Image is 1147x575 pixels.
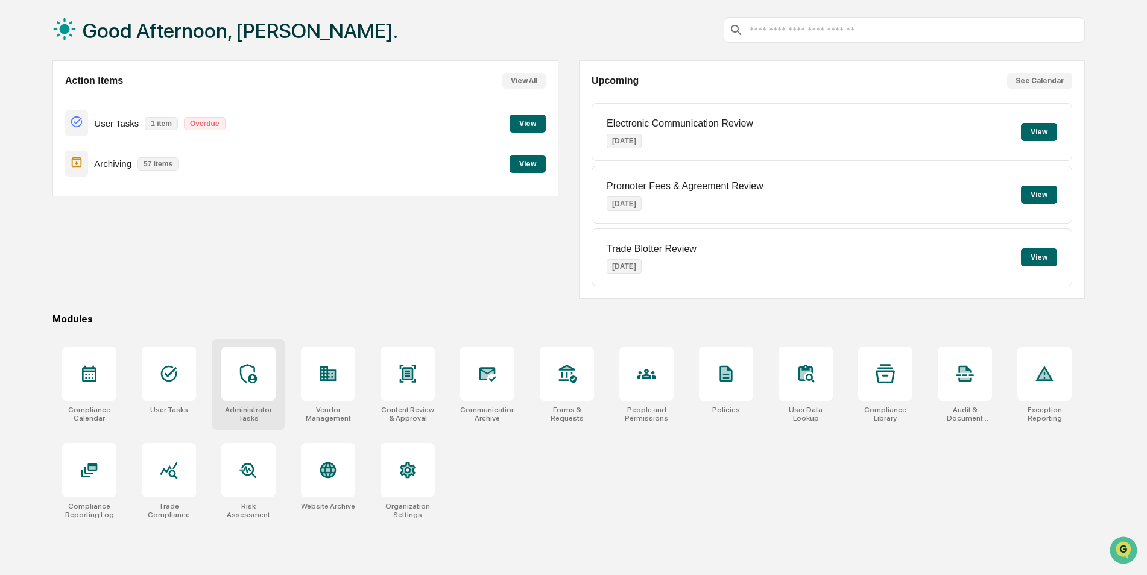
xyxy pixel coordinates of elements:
[1021,248,1057,266] button: View
[184,117,226,130] p: Overdue
[221,502,276,519] div: Risk Assessment
[607,134,642,148] p: [DATE]
[24,152,78,164] span: Preclearance
[1017,406,1072,423] div: Exception Reporting
[52,313,1085,325] div: Modules
[7,170,81,192] a: 🔎Data Lookup
[301,406,355,423] div: Vendor Management
[100,152,150,164] span: Attestations
[607,181,763,192] p: Promoter Fees & Agreement Review
[7,147,83,169] a: 🖐️Preclearance
[779,406,833,423] div: User Data Lookup
[607,118,753,129] p: Electronic Communication Review
[858,406,912,423] div: Compliance Library
[94,118,139,128] p: User Tasks
[12,92,34,114] img: 1746055101610-c473b297-6a78-478c-a979-82029cc54cd1
[94,159,131,169] p: Archiving
[24,175,76,187] span: Data Lookup
[12,176,22,186] div: 🔎
[41,92,198,104] div: Start new chat
[62,406,116,423] div: Compliance Calendar
[712,406,740,414] div: Policies
[540,406,594,423] div: Forms & Requests
[221,406,276,423] div: Administrator Tasks
[607,196,642,211] p: [DATE]
[137,157,179,171] p: 57 items
[607,244,697,254] p: Trade Blotter Review
[12,25,220,45] p: How can we help?
[510,155,546,173] button: View
[205,96,220,110] button: Start new chat
[510,115,546,133] button: View
[12,153,22,163] div: 🖐️
[510,117,546,128] a: View
[502,73,546,89] button: View All
[1007,73,1072,89] button: See Calendar
[41,104,153,114] div: We're available if you need us!
[1108,535,1141,568] iframe: Open customer support
[460,406,514,423] div: Communications Archive
[65,75,123,86] h2: Action Items
[62,502,116,519] div: Compliance Reporting Log
[87,153,97,163] div: 🗄️
[85,204,146,213] a: Powered byPylon
[1021,123,1057,141] button: View
[145,117,178,130] p: 1 item
[381,502,435,519] div: Organization Settings
[142,502,196,519] div: Trade Compliance
[301,502,355,511] div: Website Archive
[120,204,146,213] span: Pylon
[607,259,642,274] p: [DATE]
[83,147,154,169] a: 🗄️Attestations
[619,406,674,423] div: People and Permissions
[938,406,992,423] div: Audit & Document Logs
[150,406,188,414] div: User Tasks
[1021,186,1057,204] button: View
[592,75,639,86] h2: Upcoming
[83,19,398,43] h1: Good Afternoon, [PERSON_NAME].
[381,406,435,423] div: Content Review & Approval
[510,157,546,169] a: View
